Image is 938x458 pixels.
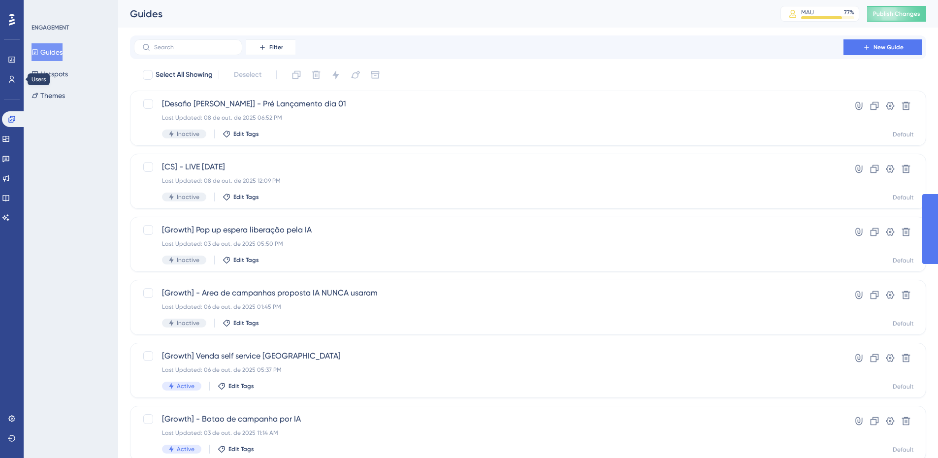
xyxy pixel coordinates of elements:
button: Hotspots [32,65,68,83]
button: Edit Tags [223,256,259,264]
span: Inactive [177,193,199,201]
div: 77 % [844,8,854,16]
span: Select All Showing [156,69,213,81]
button: Publish Changes [867,6,926,22]
button: Themes [32,87,65,104]
div: Last Updated: 08 de out. de 2025 12:09 PM [162,177,815,185]
span: Edit Tags [233,256,259,264]
div: Last Updated: 06 de out. de 2025 05:37 PM [162,366,815,374]
iframe: UserGuiding AI Assistant Launcher [897,419,926,449]
div: Default [893,446,914,454]
span: Publish Changes [873,10,920,18]
span: Inactive [177,319,199,327]
div: Last Updated: 06 de out. de 2025 01:45 PM [162,303,815,311]
div: Default [893,194,914,201]
span: Edit Tags [233,193,259,201]
span: [Growth] - Botao de campanha por IA [162,413,815,425]
span: [Growth] Venda self service [GEOGRAPHIC_DATA] [162,350,815,362]
input: Search [154,44,234,51]
div: Default [893,383,914,391]
span: [CS] - LIVE [DATE] [162,161,815,173]
button: Filter [246,39,295,55]
span: Active [177,382,194,390]
span: [Desafio [PERSON_NAME]] - Pré Lançamento dia 01 [162,98,815,110]
span: Active [177,445,194,453]
div: ENGAGEMENT [32,24,69,32]
div: Default [893,257,914,264]
button: Edit Tags [223,319,259,327]
span: Deselect [234,69,261,81]
span: New Guide [873,43,904,51]
div: Last Updated: 03 de out. de 2025 05:50 PM [162,240,815,248]
div: MAU [801,8,814,16]
div: Default [893,320,914,327]
button: Deselect [225,66,270,84]
button: Edit Tags [223,130,259,138]
span: Inactive [177,130,199,138]
div: Last Updated: 03 de out. de 2025 11:14 AM [162,429,815,437]
span: [Growth] - Area de campanhas proposta IA NUNCA usaram [162,287,815,299]
button: Edit Tags [218,445,254,453]
span: Edit Tags [233,130,259,138]
span: Filter [269,43,283,51]
div: Last Updated: 08 de out. de 2025 06:52 PM [162,114,815,122]
button: Edit Tags [218,382,254,390]
span: Edit Tags [228,382,254,390]
span: Edit Tags [228,445,254,453]
span: [Growth] Pop up espera liberação pela IA [162,224,815,236]
button: Edit Tags [223,193,259,201]
div: Default [893,131,914,138]
button: Guides [32,43,63,61]
div: Guides [130,7,756,21]
span: Inactive [177,256,199,264]
button: New Guide [843,39,922,55]
span: Edit Tags [233,319,259,327]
